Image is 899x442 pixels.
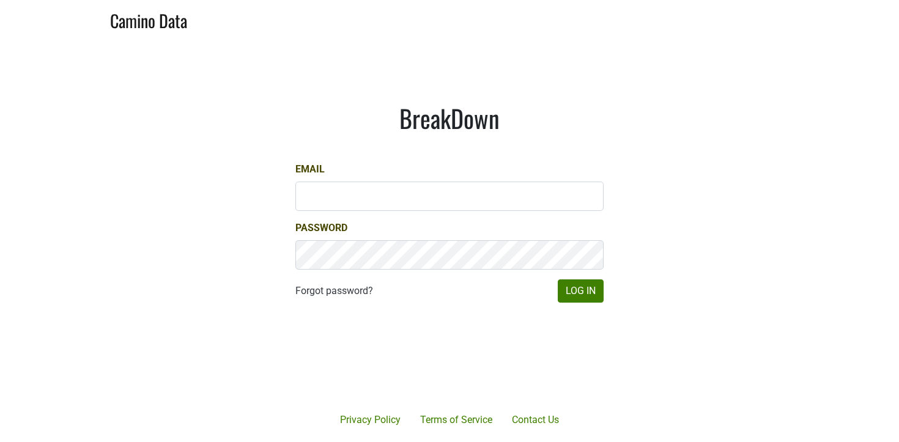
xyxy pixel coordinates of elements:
a: Terms of Service [410,408,502,432]
label: Password [295,221,347,235]
a: Forgot password? [295,284,373,298]
h1: BreakDown [295,103,604,133]
a: Contact Us [502,408,569,432]
a: Privacy Policy [330,408,410,432]
label: Email [295,162,325,177]
a: Camino Data [110,5,187,34]
button: Log In [558,279,604,303]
